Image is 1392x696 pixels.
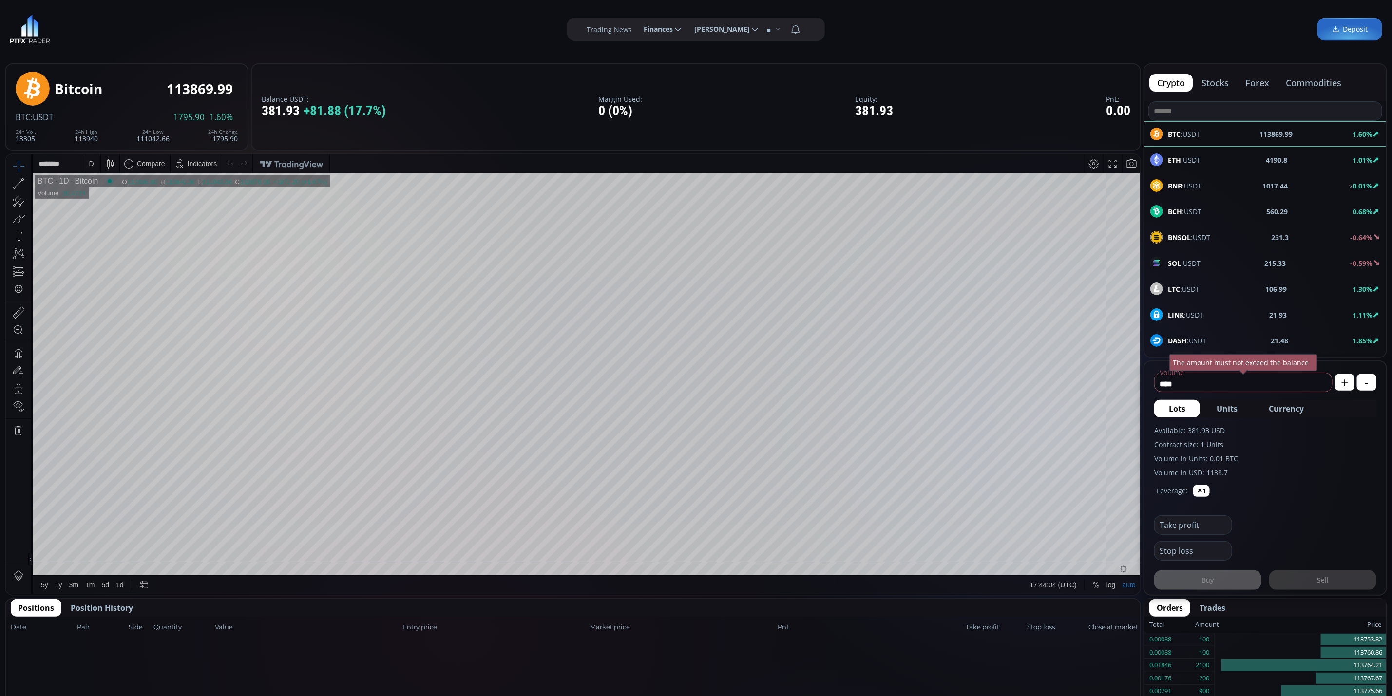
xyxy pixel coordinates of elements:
span: :USDT [1168,310,1203,320]
div: 0.00088 [1149,633,1171,646]
b: LTC [1168,284,1180,294]
div: Price [1219,619,1381,631]
span: Entry price [402,622,587,632]
b: 0.01% [1353,181,1373,190]
div: 24h Change [208,129,238,135]
a: LOGO [10,15,50,44]
b: 1.01% [1353,155,1373,165]
span: :USDT [1168,336,1206,346]
span: Finances [637,19,673,39]
div: 100 [1199,633,1209,646]
label: Leverage: [1157,486,1188,496]
div: 24h High [75,129,98,135]
span: Orders [1157,602,1183,614]
label: Contract size: 1 Units [1154,439,1376,450]
button: Units [1202,400,1252,417]
div: 5y [35,427,42,434]
span: Quantity [153,622,212,632]
div: D [83,5,88,13]
div: 13305 [16,129,36,142]
span: :USDT [31,112,53,123]
b: 560.29 [1266,207,1288,217]
div: C [229,24,234,31]
div:  [9,130,17,139]
div: 1y [49,427,57,434]
label: Trading News [587,24,632,35]
span: [PERSON_NAME] [687,19,750,39]
label: Volume in Units: 0.01 BTC [1154,453,1376,464]
b: ETH [1168,155,1181,165]
b: 1.85% [1353,336,1373,345]
span: :USDT [1168,181,1201,191]
span: > [1349,182,1353,190]
label: PnL: [1106,95,1130,103]
span: 1.60% [210,113,233,122]
b: 4190.8 [1266,155,1287,165]
span: Date [11,622,74,632]
span: Positions [18,602,54,614]
div: 113753.82 [1215,633,1386,646]
button: - [1357,374,1376,391]
span: Trades [1200,602,1225,614]
span: Units [1217,403,1238,414]
label: Margin Used: [599,95,643,103]
button: Lots [1154,400,1200,417]
div: 24h Low [136,129,170,135]
div: 111042.66 [196,24,226,31]
span: +81.88 (17.7%) [304,104,386,119]
b: BNB [1168,181,1182,190]
label: Equity: [855,95,893,103]
button: forex [1238,74,1277,92]
label: Volume in USD: 1138.7 [1154,468,1376,478]
button: crypto [1149,74,1193,92]
div: 113870.00 [234,24,264,31]
button: stocks [1194,74,1237,92]
div: Market open [99,22,108,31]
span: Close at market [1088,622,1135,632]
span: :USDT [1168,207,1201,217]
b: SOL [1168,259,1181,268]
div: 111042.66 [136,129,170,142]
span: Market price [591,622,775,632]
b: 21.93 [1269,310,1287,320]
button: Trades [1192,599,1233,617]
div: Bitcoin [63,22,92,31]
div: 100 [1199,646,1209,659]
div: Bitcoin [55,81,102,96]
b: -0.59% [1350,259,1373,268]
span: Value [215,622,400,632]
b: 106.99 [1265,284,1287,294]
div: 0.00 [1106,104,1130,119]
div: 113869.99 [167,81,233,96]
div: 10.472K [57,35,80,42]
span: 17:44:04 (UTC) [1024,427,1071,434]
div: 1D [47,22,63,31]
div: O [116,24,121,31]
button: 17:44:04 (UTC) [1021,421,1074,440]
div: 3m [63,427,73,434]
div: 111998.80 [122,24,152,31]
div: Hide Drawings Toolbar [22,398,27,412]
span: PnL [778,622,963,632]
div: Compare [131,5,159,13]
button: Orders [1149,599,1190,617]
div: 113767.67 [1215,672,1386,685]
span: Position History [71,602,133,614]
div: +1871.20 (+1.67%) [267,24,321,31]
div: H [154,24,159,31]
div: Total [1149,619,1195,631]
button: Currency [1254,400,1318,417]
div: 113940 [75,129,98,142]
button: Position History [63,599,140,617]
b: LINK [1168,310,1184,320]
label: Available: 381.93 USD [1154,425,1376,435]
div: 5d [96,427,104,434]
a: Deposit [1317,18,1382,41]
div: 381.93 [262,104,386,119]
span: Pair [77,622,126,632]
div: Go to [131,421,146,440]
div: 2100 [1196,659,1209,672]
div: auto [1117,427,1130,434]
span: BTC [16,112,31,123]
div: 381.93 [855,104,893,119]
